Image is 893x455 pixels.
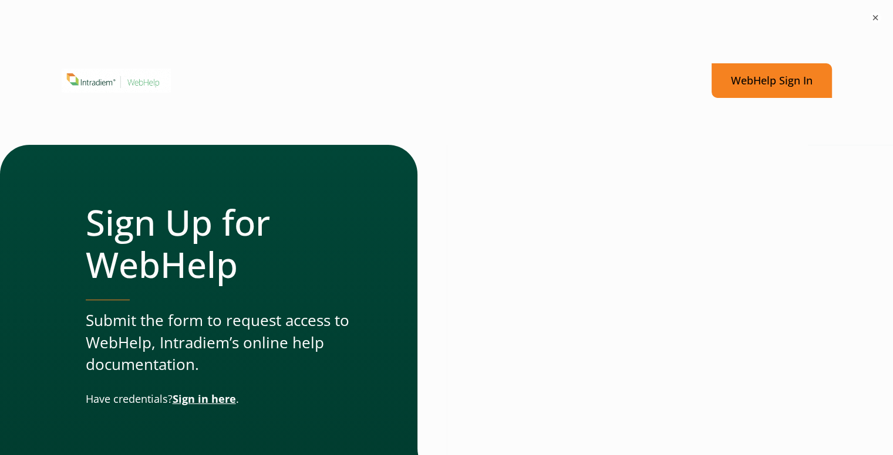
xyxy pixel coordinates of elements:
a: WebHelp Sign In [712,63,832,98]
button: × [870,12,881,23]
h1: Sign Up for WebHelp [86,201,370,286]
p: Have credentials? . [86,392,370,407]
a: Link opens in a new window [173,392,236,406]
p: Submit the form to request access to WebHelp, Intradiem’s online help documentation. [86,310,370,375]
